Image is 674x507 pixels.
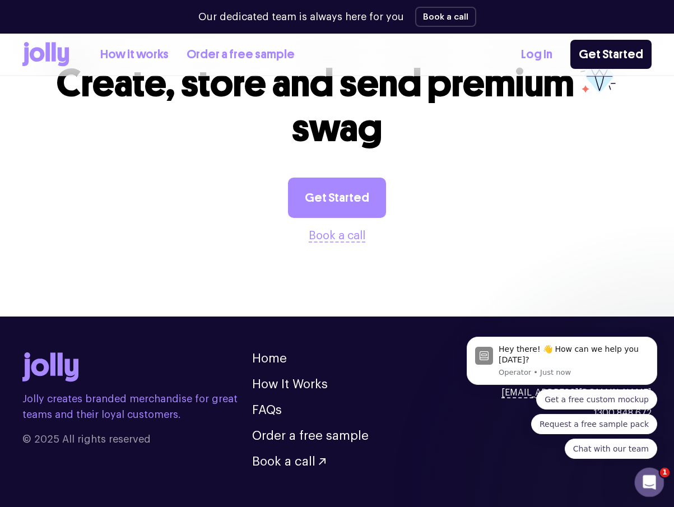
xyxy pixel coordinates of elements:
a: Log In [521,45,552,64]
button: Book a call [252,455,326,468]
button: Book a call [309,227,365,245]
button: Book a call [415,7,476,27]
a: Order a free sample [187,45,295,64]
a: Get Started [570,40,652,69]
a: Home [252,352,287,365]
a: Order a free sample [252,430,369,442]
p: Jolly creates branded merchandise for great teams and their loyal customers. [22,391,252,422]
a: Get Started [288,178,386,218]
span: © 2025 All rights reserved [22,431,252,447]
span: Book a call [252,455,315,468]
a: FAQs [252,404,282,416]
a: How it works [100,45,169,64]
iframe: Intercom notifications message [450,327,674,466]
a: How It Works [252,378,328,390]
p: Our dedicated team is always here for you [198,10,404,25]
span: Create, store and send premium [57,61,574,106]
span: 1 [660,468,670,478]
iframe: Intercom live chat [635,468,664,497]
span: swag [292,105,382,151]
